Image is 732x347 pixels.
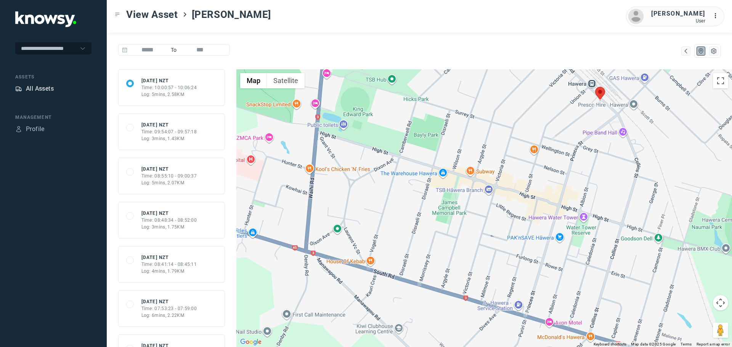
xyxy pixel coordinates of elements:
[238,337,263,347] img: Google
[115,12,120,17] div: Toggle Menu
[710,48,717,54] div: List
[15,114,91,121] div: Management
[238,337,263,347] a: Open this area in Google Maps (opens a new window)
[631,342,676,346] span: Map data ©2025 Google
[26,84,54,93] div: All Assets
[15,84,54,93] a: AssetsAll Assets
[141,217,197,224] div: Time: 08:48:34 - 08:52:00
[141,305,197,312] div: Time: 07:53:23 - 07:59:00
[141,135,197,142] div: Log: 3mins, 1.43KM
[141,77,197,84] div: [DATE] NZT
[713,11,722,21] div: :
[15,125,45,134] a: ProfileProfile
[15,11,76,27] img: Application Logo
[141,128,197,135] div: Time: 09:54:07 - 09:57:18
[698,48,705,54] div: Map
[713,11,722,22] div: :
[628,9,644,24] img: avatar.png
[141,268,197,275] div: Log: 4mins, 1.79KM
[713,73,728,88] button: Toggle fullscreen view
[697,342,730,346] a: Report a map error
[713,13,721,19] tspan: ...
[26,125,45,134] div: Profile
[267,73,305,88] button: Show satellite imagery
[141,84,197,91] div: Time: 10:00:57 - 10:06:24
[681,342,692,346] a: Terms
[15,85,22,92] div: Assets
[713,323,728,338] button: Drag Pegman onto the map to open Street View
[141,261,197,268] div: Time: 08:41:14 - 08:45:11
[594,342,626,347] button: Keyboard shortcuts
[651,18,705,24] div: User
[141,210,197,217] div: [DATE] NZT
[126,8,178,21] span: View Asset
[141,173,197,179] div: Time: 08:55:10 - 09:00:37
[141,224,197,230] div: Log: 3mins, 1.75KM
[15,74,91,80] div: Assets
[141,179,197,186] div: Log: 5mins, 2.07KM
[240,73,267,88] button: Show street map
[141,254,197,261] div: [DATE] NZT
[682,48,689,54] div: Map
[15,126,22,133] div: Profile
[141,298,197,305] div: [DATE] NZT
[168,44,180,56] span: To
[141,312,197,319] div: Log: 6mins, 2.22KM
[182,11,188,18] div: >
[141,122,197,128] div: [DATE] NZT
[192,8,271,21] span: [PERSON_NAME]
[141,91,197,98] div: Log: 5mins, 2.58KM
[141,166,197,173] div: [DATE] NZT
[713,295,728,310] button: Map camera controls
[651,9,705,18] div: [PERSON_NAME]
